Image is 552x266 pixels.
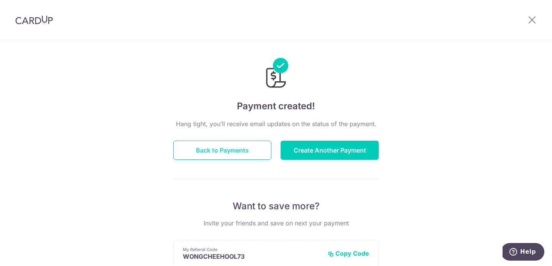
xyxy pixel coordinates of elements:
button: Create Another Payment [281,141,379,160]
img: CardUp [15,15,53,25]
iframe: Opens a widget where you can find more information [503,243,544,262]
img: Payments [264,58,288,90]
button: Back to Payments [173,141,271,160]
h4: Payment created! [173,99,379,113]
p: WONGCHEEHOOL73 [183,253,322,260]
p: Hang tight, you’ll receive email updates on the status of the payment. [173,119,379,128]
button: Copy Code [328,250,369,257]
p: Want to save more? [173,200,379,212]
p: Invite your friends and save on next your payment [173,218,379,228]
p: My Referral Code [183,246,322,253]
